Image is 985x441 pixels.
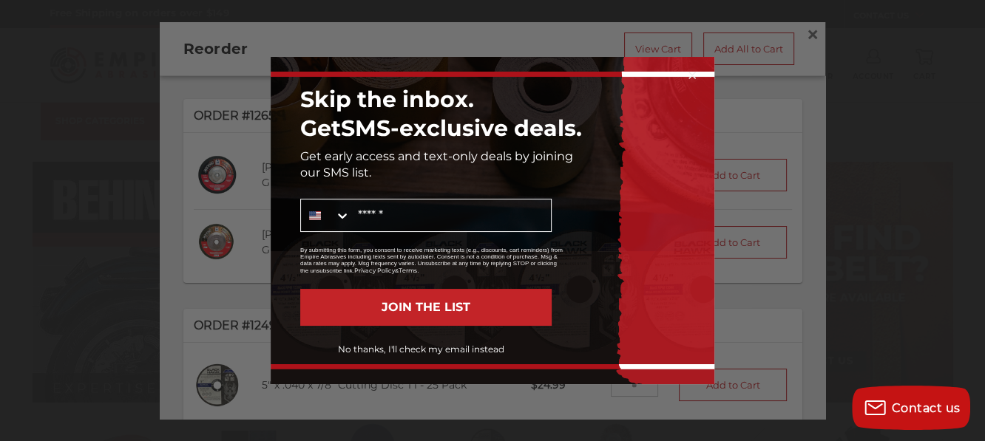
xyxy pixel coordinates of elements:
[300,247,566,274] p: By submitting this form, you consent to receive marketing texts (e.g., discounts, cart reminders)...
[309,210,321,222] img: United States
[300,289,552,326] button: JOIN THE LIST
[290,337,552,362] button: No thanks, I'll check my email instead
[354,267,395,274] a: Privacy Policy
[300,86,474,113] span: Skip the inbox.
[892,401,961,415] span: Contact us
[300,165,371,180] span: our SMS list.
[341,114,582,142] span: SMS-exclusive deals.
[301,199,351,231] button: Search Countries
[300,149,573,163] span: Get early access and text-only deals by joining
[300,114,341,142] span: Get
[399,267,417,274] a: Terms
[852,386,970,430] button: Contact us
[685,68,700,83] button: Close dialog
